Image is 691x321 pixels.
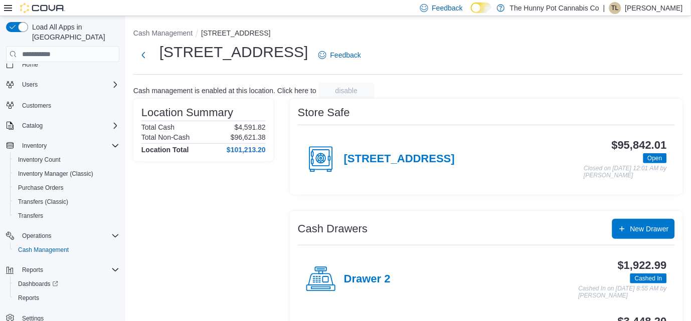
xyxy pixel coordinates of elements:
button: Users [18,79,42,91]
button: Reports [2,263,123,277]
span: Cashed In [635,274,662,283]
button: New Drawer [612,219,675,239]
span: Home [22,61,38,69]
button: Purchase Orders [10,181,123,195]
span: Transfers (Classic) [14,196,119,208]
span: Transfers [18,212,43,220]
button: [STREET_ADDRESS] [201,29,270,37]
h6: Total Non-Cash [141,133,190,141]
h3: Location Summary [141,107,233,119]
button: Inventory [2,139,123,153]
button: Operations [2,229,123,243]
span: Home [18,58,119,71]
p: Cashed In on [DATE] 8:55 AM by [PERSON_NAME] [579,285,667,299]
nav: An example of EuiBreadcrumbs [133,28,683,40]
span: Inventory Count [18,156,61,164]
img: Cova [20,3,65,13]
p: Closed on [DATE] 12:01 AM by [PERSON_NAME] [584,165,667,179]
span: Operations [22,232,52,240]
a: Transfers [14,210,47,222]
span: Customers [22,102,51,110]
a: Reports [14,292,43,304]
h1: [STREET_ADDRESS] [159,42,308,62]
span: Operations [18,230,119,242]
button: Cash Management [133,29,193,37]
a: Purchase Orders [14,182,68,194]
input: Dark Mode [471,3,492,13]
span: Reports [14,292,119,304]
span: Reports [18,264,119,276]
button: Home [2,57,123,72]
h4: [STREET_ADDRESS] [344,153,455,166]
p: $96,621.38 [231,133,266,141]
p: The Hunny Pot Cannabis Co [510,2,599,14]
a: Cash Management [14,244,73,256]
a: Feedback [314,45,365,65]
a: Home [18,59,42,71]
span: Open [643,153,667,163]
span: Catalog [18,120,119,132]
button: Customers [2,98,123,112]
button: disable [318,83,375,99]
span: Open [648,154,662,163]
span: Cash Management [18,246,69,254]
span: Load All Apps in [GEOGRAPHIC_DATA] [28,22,119,42]
h4: $101,213.20 [227,146,266,154]
h3: $1,922.99 [618,259,667,271]
span: Dashboards [14,278,119,290]
div: Tyler Livingston [609,2,621,14]
a: Inventory Count [14,154,65,166]
p: Cash management is enabled at this location. Click here to [133,87,316,95]
button: Cash Management [10,243,123,257]
span: Feedback [330,50,361,60]
h3: $95,842.01 [612,139,667,151]
span: Inventory Manager (Classic) [18,170,93,178]
p: | [603,2,605,14]
span: Cash Management [14,244,119,256]
button: Next [133,45,153,65]
span: Purchase Orders [14,182,119,194]
span: Inventory Count [14,154,119,166]
a: Dashboards [14,278,62,290]
span: TL [612,2,619,14]
p: $4,591.82 [235,123,266,131]
a: Customers [18,100,55,112]
h3: Store Safe [298,107,350,119]
span: Users [22,81,38,89]
span: Inventory Manager (Classic) [14,168,119,180]
button: Inventory Count [10,153,123,167]
span: Cashed In [630,273,667,283]
h4: Drawer 2 [344,273,391,286]
span: Inventory [18,140,119,152]
span: Customers [18,99,119,111]
h6: Total Cash [141,123,175,131]
span: Transfers [14,210,119,222]
span: Catalog [22,122,43,130]
p: [PERSON_NAME] [625,2,683,14]
span: Dashboards [18,280,58,288]
span: Feedback [432,3,463,13]
button: Inventory [18,140,51,152]
a: Dashboards [10,277,123,291]
span: disable [335,86,358,96]
h3: Cash Drawers [298,223,368,235]
button: Inventory Manager (Classic) [10,167,123,181]
span: New Drawer [630,224,669,234]
a: Inventory Manager (Classic) [14,168,97,180]
span: Transfers (Classic) [18,198,68,206]
button: Transfers (Classic) [10,195,123,209]
button: Operations [18,230,56,242]
span: Purchase Orders [18,184,64,192]
button: Reports [10,291,123,305]
span: Reports [18,294,39,302]
a: Transfers (Classic) [14,196,72,208]
button: Reports [18,264,47,276]
button: Transfers [10,209,123,223]
button: Users [2,78,123,92]
span: Users [18,79,119,91]
span: Reports [22,266,43,274]
button: Catalog [18,120,47,132]
h4: Location Total [141,146,189,154]
button: Catalog [2,119,123,133]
